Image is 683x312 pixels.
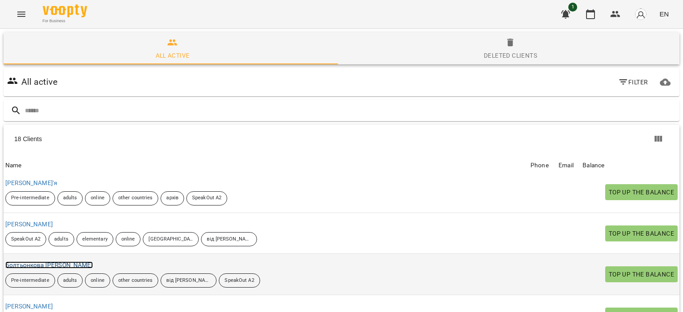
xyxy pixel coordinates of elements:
div: Pre-intermediate [5,273,55,288]
button: Columns view [647,128,669,150]
button: Filter [615,74,651,90]
div: Sort [530,160,549,171]
p: online [91,194,104,202]
button: Top up the balance [605,184,678,200]
span: Name [5,160,527,171]
div: online [85,273,110,288]
div: Sort [583,160,604,171]
span: Top up the balance [609,228,674,239]
p: від [PERSON_NAME] [166,277,211,284]
button: Top up the balance [605,266,678,282]
p: adults [63,277,77,284]
div: SpeakOut A2 [5,232,46,246]
p: архів [166,194,178,202]
div: 18 Clients [14,134,345,143]
div: архів [161,191,184,205]
div: elementary [76,232,113,246]
p: adults [63,194,77,202]
span: Top up the balance [609,187,674,197]
h6: All active [21,75,57,89]
div: Phone [530,160,549,171]
p: Pre-intermediate [11,277,49,284]
div: online [116,232,141,246]
button: Top up the balance [605,225,678,241]
div: Table Toolbar [4,125,679,153]
div: Sort [5,160,22,171]
p: other countries [118,277,153,284]
span: Balance [583,160,678,171]
p: Pre-intermediate [11,194,49,202]
span: 1 [568,3,577,12]
p: other countries [118,194,153,202]
p: adults [54,236,68,243]
p: SpeakOut A2 [192,194,221,202]
button: Menu [11,4,32,25]
div: adults [57,191,83,205]
div: від [PERSON_NAME] [201,232,257,246]
img: Voopty Logo [43,4,87,17]
span: Top up the balance [609,269,674,280]
p: SpeakOut A2 [11,236,40,243]
a: Болтьонкова [PERSON_NAME] [5,261,93,269]
button: EN [656,6,672,22]
p: online [91,277,104,284]
span: For Business [43,18,87,24]
span: Email [558,160,579,171]
span: EN [659,9,669,19]
div: Balance [583,160,604,171]
div: Pre-intermediate [5,191,55,205]
div: [GEOGRAPHIC_DATA] [143,232,199,246]
div: Deleted clients [484,50,537,61]
a: [PERSON_NAME]'я [5,179,57,186]
div: other countries [112,273,159,288]
p: SpeakOut A2 [225,277,254,284]
div: other countries [112,191,159,205]
span: Filter [618,77,648,87]
p: elementary [82,236,108,243]
div: adults [57,273,83,288]
div: adults [48,232,74,246]
p: online [121,236,135,243]
img: avatar_s.png [635,8,647,20]
div: Sort [558,160,574,171]
a: [PERSON_NAME] [5,221,53,228]
div: online [85,191,110,205]
div: від [PERSON_NAME] [161,273,217,288]
a: [PERSON_NAME] [5,303,53,310]
div: SpeakOut A2 [186,191,227,205]
div: Name [5,160,22,171]
div: SpeakOut A2 [219,273,260,288]
div: Email [558,160,574,171]
span: Phone [530,160,555,171]
div: All active [156,50,190,61]
p: [GEOGRAPHIC_DATA] [149,236,193,243]
p: від [PERSON_NAME] [207,236,251,243]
